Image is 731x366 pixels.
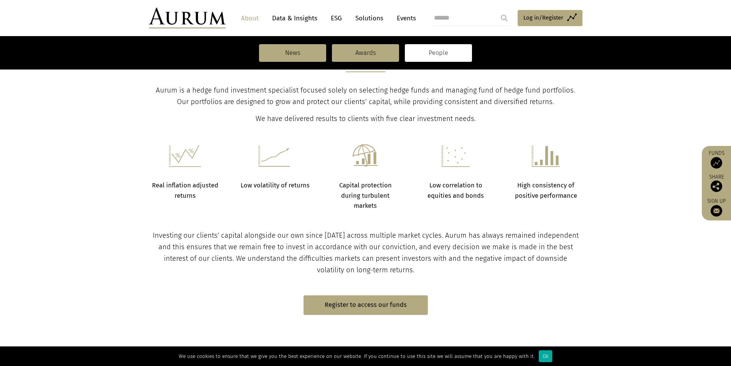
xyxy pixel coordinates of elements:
[706,150,727,169] a: Funds
[539,350,552,362] div: Ok
[711,181,722,192] img: Share this post
[332,44,399,62] a: Awards
[152,182,218,199] strong: Real inflation adjusted returns
[706,174,727,192] div: Share
[523,13,563,22] span: Log in/Register
[237,11,262,25] a: About
[156,86,575,106] span: Aurum is a hedge fund investment specialist focused solely on selecting hedge funds and managing ...
[518,10,582,26] a: Log in/Register
[497,10,512,26] input: Submit
[327,11,346,25] a: ESG
[405,44,472,62] a: People
[515,182,577,199] strong: High consistency of positive performance
[427,182,484,199] strong: Low correlation to equities and bonds
[259,44,326,62] a: News
[241,182,310,189] strong: Low volatility of returns
[256,114,476,123] span: We have delivered results to clients with five clear investment needs.
[149,8,226,28] img: Aurum
[153,231,579,274] span: Investing our clients’ capital alongside our own since [DATE] across multiple market cycles. Auru...
[711,205,722,217] img: Sign up to our newsletter
[711,157,722,169] img: Access Funds
[706,198,727,217] a: Sign up
[268,11,321,25] a: Data & Insights
[339,182,392,209] strong: Capital protection during turbulent markets
[304,295,428,315] a: Register to access our funds
[393,11,416,25] a: Events
[351,11,387,25] a: Solutions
